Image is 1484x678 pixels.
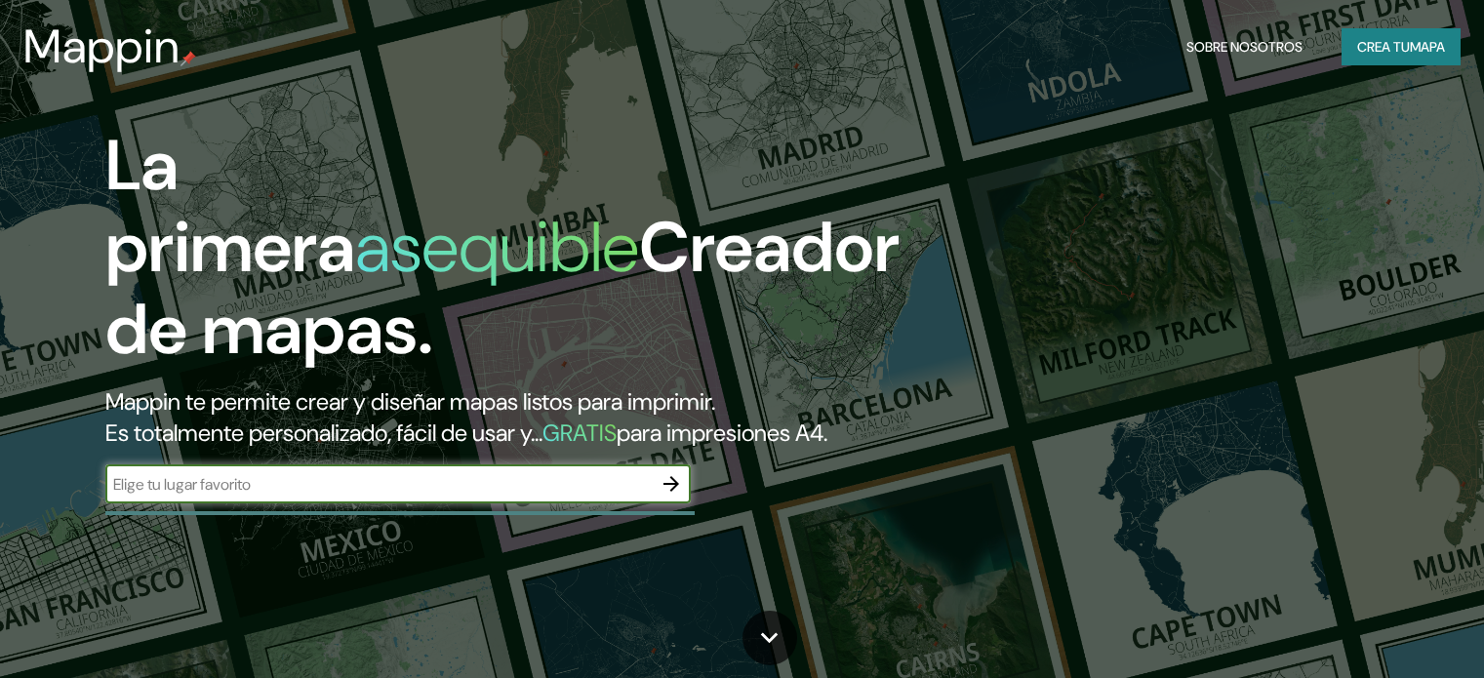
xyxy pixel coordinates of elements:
input: Elige tu lugar favorito [105,473,652,496]
font: asequible [355,202,639,293]
font: La primera [105,120,355,293]
font: Crea tu [1357,38,1410,56]
font: Mappin te permite crear y diseñar mapas listos para imprimir. [105,386,715,417]
font: Es totalmente personalizado, fácil de usar y... [105,418,542,448]
font: Mappin [23,16,180,77]
font: Creador de mapas. [105,202,900,375]
font: Sobre nosotros [1186,38,1303,56]
font: mapa [1410,38,1445,56]
img: pin de mapeo [180,51,196,66]
font: para impresiones A4. [617,418,827,448]
button: Sobre nosotros [1179,28,1310,65]
button: Crea tumapa [1342,28,1461,65]
font: GRATIS [542,418,617,448]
